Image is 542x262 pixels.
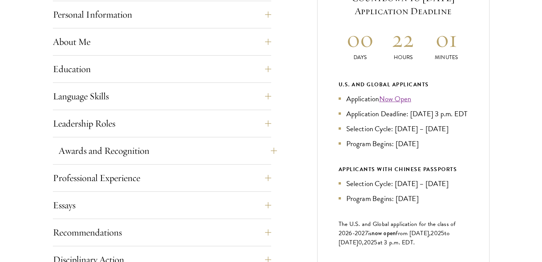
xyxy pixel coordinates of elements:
[339,178,468,189] li: Selection Cycle: [DATE] – [DATE]
[365,229,368,238] span: 7
[53,169,271,187] button: Professional Experience
[349,229,352,238] span: 6
[339,80,468,89] div: U.S. and Global Applicants
[374,238,377,247] span: 5
[339,229,450,247] span: to [DATE]
[425,25,468,53] h2: 01
[339,25,382,53] h2: 00
[372,229,396,237] span: now open
[53,87,271,105] button: Language Skills
[339,165,468,174] div: APPLICANTS WITH CHINESE PASSPORTS
[339,53,382,61] p: Days
[441,229,444,238] span: 5
[396,229,431,238] span: from [DATE],
[382,25,425,53] h2: 22
[53,196,271,214] button: Essays
[59,142,277,160] button: Awards and Recognition
[382,53,425,61] p: Hours
[378,238,415,247] span: at 3 p.m. EDT.
[339,93,468,104] li: Application
[339,219,456,238] span: The U.S. and Global application for the class of 202
[53,60,271,78] button: Education
[339,138,468,149] li: Program Begins: [DATE]
[53,223,271,242] button: Recommendations
[352,229,365,238] span: -202
[431,229,441,238] span: 202
[425,53,468,61] p: Minutes
[339,193,468,204] li: Program Begins: [DATE]
[53,114,271,133] button: Leadership Roles
[379,93,411,104] a: Now Open
[368,229,372,238] span: is
[364,238,374,247] span: 202
[53,33,271,51] button: About Me
[358,238,362,247] span: 0
[339,123,468,134] li: Selection Cycle: [DATE] – [DATE]
[339,108,468,119] li: Application Deadline: [DATE] 3 p.m. EDT
[362,238,364,247] span: ,
[53,5,271,24] button: Personal Information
